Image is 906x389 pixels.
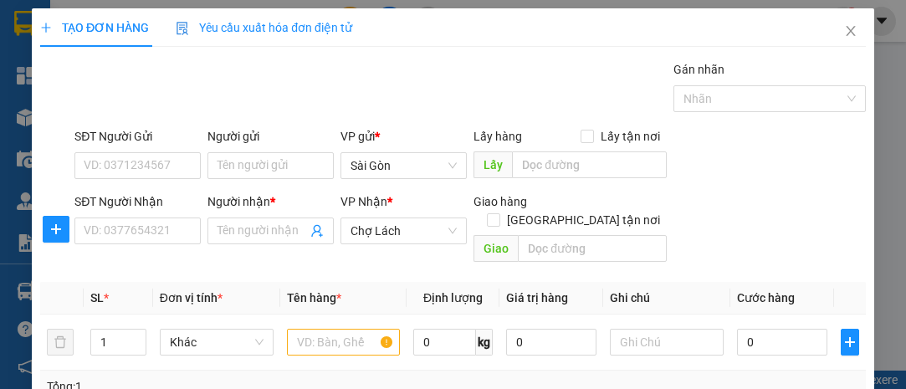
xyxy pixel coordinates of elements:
[473,195,527,208] span: Giao hàng
[506,291,568,305] span: Giá trị hàng
[310,224,324,238] span: user-add
[841,329,859,356] button: plus
[473,151,512,178] span: Lấy
[842,335,858,349] span: plus
[476,329,493,356] span: kg
[286,291,340,305] span: Tên hàng
[43,216,69,243] button: plus
[176,22,189,35] img: icon
[351,153,457,178] span: Sài Gòn
[340,127,467,146] div: VP gửi
[44,223,69,236] span: plus
[176,21,352,34] span: Yêu cầu xuất hóa đơn điện tử
[610,329,724,356] input: Ghi Chú
[74,192,201,211] div: SĐT Người Nhận
[351,218,457,243] span: Chợ Lách
[170,330,264,355] span: Khác
[506,329,596,356] input: 0
[286,329,400,356] input: VD: Bàn, Ghế
[673,63,724,76] label: Gán nhãn
[603,282,730,315] th: Ghi chú
[40,22,52,33] span: plus
[844,24,857,38] span: close
[40,21,149,34] span: TẠO ĐƠN HÀNG
[47,329,74,356] button: delete
[594,127,667,146] span: Lấy tận nơi
[160,291,223,305] span: Đơn vị tính
[423,291,483,305] span: Định lượng
[207,127,334,146] div: Người gửi
[340,195,387,208] span: VP Nhận
[512,151,666,178] input: Dọc đường
[74,127,201,146] div: SĐT Người Gửi
[473,130,522,143] span: Lấy hàng
[207,192,334,211] div: Người nhận
[90,291,104,305] span: SL
[518,235,666,262] input: Dọc đường
[473,235,518,262] span: Giao
[737,291,795,305] span: Cước hàng
[827,8,874,55] button: Close
[500,211,667,229] span: [GEOGRAPHIC_DATA] tận nơi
